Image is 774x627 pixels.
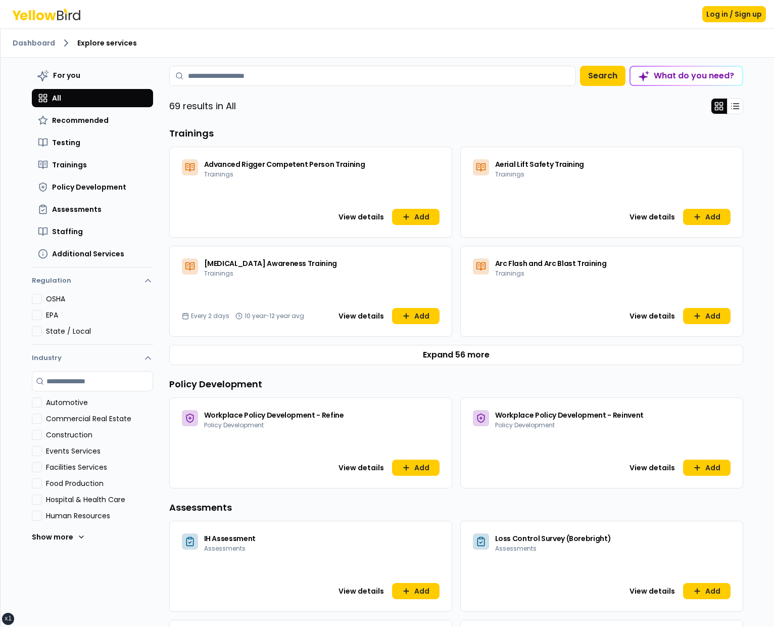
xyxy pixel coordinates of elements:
[332,583,390,599] button: View details
[46,478,153,488] label: Food Production
[46,326,153,336] label: State / Local
[623,460,681,476] button: View details
[392,209,440,225] button: Add
[495,421,555,429] span: Policy Development
[46,430,153,440] label: Construction
[623,583,681,599] button: View details
[46,495,153,505] label: Hospital & Health Care
[392,308,440,324] button: Add
[52,204,102,214] span: Assessments
[245,312,304,320] span: 10 year-12 year avg
[204,544,246,553] span: Assessments
[332,460,390,476] button: View details
[52,160,87,170] span: Trainings
[52,182,126,192] span: Policy Development
[683,460,731,476] button: Add
[46,462,153,472] label: Facilities Services
[630,66,743,86] button: What do you need?
[169,345,743,365] button: Expand 56 more
[495,269,524,278] span: Trainings
[52,93,61,103] span: All
[46,414,153,424] label: Commercial Real Estate
[580,66,625,86] button: Search
[32,272,153,294] button: Regulation
[683,308,731,324] button: Add
[46,511,153,521] label: Human Resources
[495,159,585,169] span: Aerial Lift Safety Training
[52,227,83,237] span: Staffing
[204,410,344,420] span: Workplace Policy Development - Refine
[5,615,12,623] div: xl
[191,312,229,320] span: Every 2 days
[52,138,80,148] span: Testing
[32,294,153,344] div: Regulation
[623,308,681,324] button: View details
[169,126,743,141] h3: Trainings
[495,410,644,420] span: Workplace Policy Development - Reinvent
[32,178,153,196] button: Policy Development
[204,269,233,278] span: Trainings
[495,544,537,553] span: Assessments
[32,133,153,152] button: Testing
[53,70,80,80] span: For you
[52,115,109,125] span: Recommended
[32,200,153,218] button: Assessments
[46,397,153,408] label: Automotive
[495,533,611,544] span: Loss Control Survey (Borebright)
[683,209,731,225] button: Add
[392,583,440,599] button: Add
[32,527,85,547] button: Show more
[204,258,337,268] span: [MEDICAL_DATA] Awareness Training
[169,501,743,515] h3: Assessments
[204,421,264,429] span: Policy Development
[46,294,153,304] label: OSHA
[332,209,390,225] button: View details
[13,37,762,49] nav: breadcrumb
[46,446,153,456] label: Events Services
[702,6,766,22] button: Log in / Sign up
[32,245,153,263] button: Additional Services
[169,99,236,113] p: 69 results in All
[32,111,153,129] button: Recommended
[631,67,742,85] div: What do you need?
[204,533,256,544] span: IH Assessment
[32,89,153,107] button: All
[332,308,390,324] button: View details
[13,38,55,48] a: Dashboard
[77,38,137,48] span: Explore services
[46,310,153,320] label: EPA
[169,377,743,391] h3: Policy Development
[623,209,681,225] button: View details
[392,460,440,476] button: Add
[52,249,124,259] span: Additional Services
[32,222,153,241] button: Staffing
[204,159,365,169] span: Advanced Rigger Competent Person Training
[32,345,153,371] button: Industry
[495,258,607,268] span: Arc Flash and Arc Blast Training
[32,66,153,85] button: For you
[683,583,731,599] button: Add
[495,170,524,178] span: Trainings
[32,156,153,174] button: Trainings
[32,371,153,555] div: Industry
[204,170,233,178] span: Trainings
